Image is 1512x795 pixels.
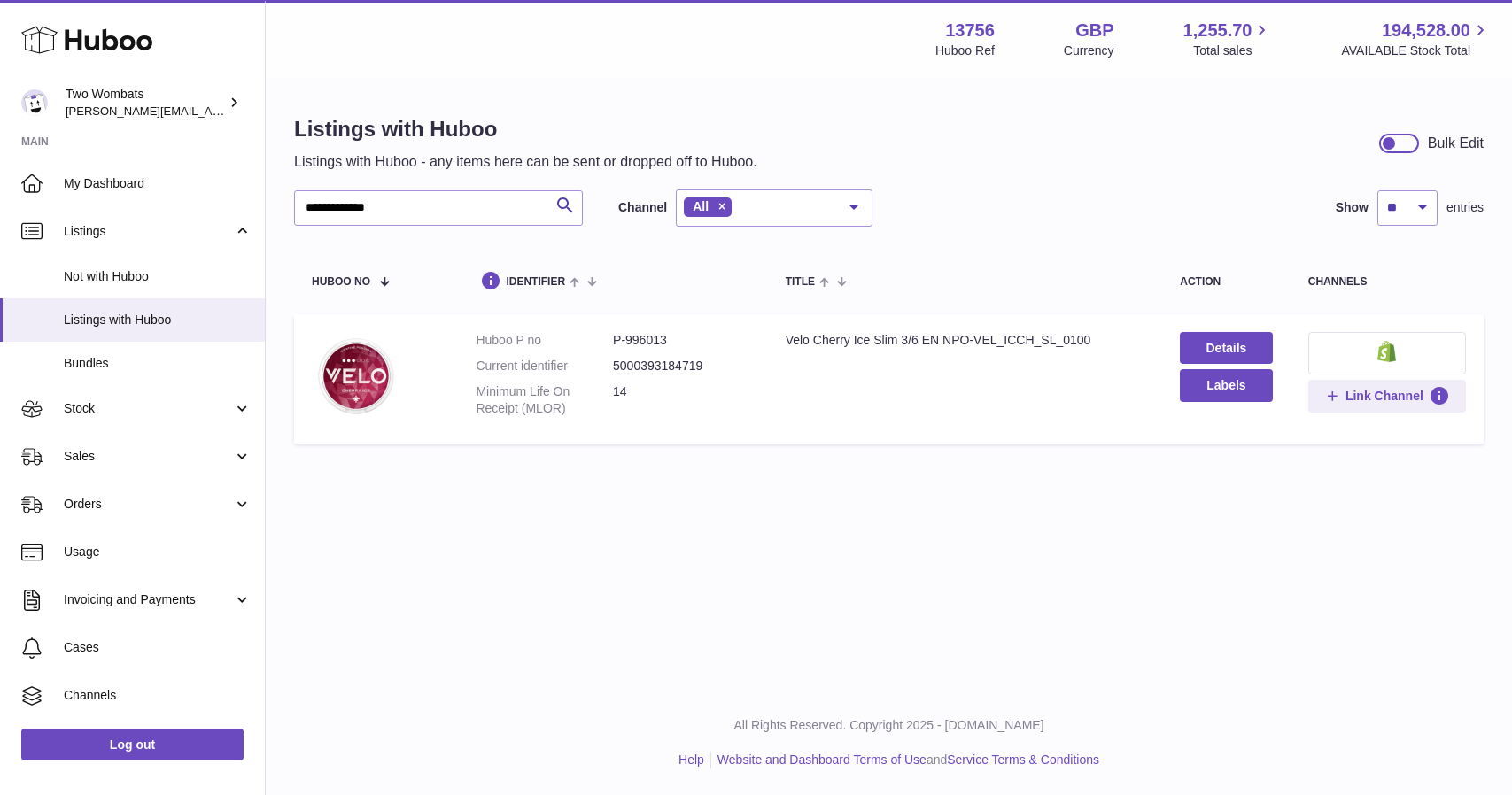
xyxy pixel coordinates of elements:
[64,223,233,240] span: Listings
[66,86,225,120] div: Two Wombats
[1183,19,1252,42] span: 1,255.70
[1183,19,1273,59] a: 1,255.70 Total sales
[294,115,757,143] h1: Listings with Huboo
[64,544,252,560] span: Usage
[66,104,450,118] span: [PERSON_NAME][EMAIL_ADDRESS][PERSON_NAME][DOMAIN_NAME]
[1377,341,1396,362] img: shopify-small.png
[64,496,233,513] span: Orders
[476,332,613,349] dt: Huboo P no
[1180,276,1273,288] div: action
[1180,369,1273,401] button: Labels
[64,591,233,608] span: Invoicing and Payments
[786,332,1145,349] div: Velo Cherry Ice Slim 3/6 EN NPO-VEL_ICCH_SL_0100
[21,729,244,760] a: Log out
[1064,42,1114,59] div: Currency
[613,358,750,374] dd: 5000393184719
[1446,199,1484,216] span: entries
[678,753,704,767] a: Help
[1336,199,1369,216] label: Show
[1428,134,1484,153] div: Bulk Edit
[64,400,233,417] span: Stock
[693,199,709,213] span: All
[1382,19,1470,42] span: 194,528.00
[1345,388,1423,404] span: Link Channel
[945,19,995,42] strong: 13756
[1341,42,1491,59] span: AVAILABLE Stock Total
[64,175,252,192] span: My Dashboard
[947,753,1099,767] a: Service Terms & Conditions
[64,687,252,704] span: Channels
[476,358,613,374] dt: Current identifier
[64,268,252,285] span: Not with Huboo
[1341,19,1491,59] a: 194,528.00 AVAILABLE Stock Total
[935,42,995,59] div: Huboo Ref
[21,89,48,116] img: adam.randall@twowombats.com
[717,753,927,767] a: Website and Dashboard Terms of Use
[64,448,233,465] span: Sales
[1308,276,1466,288] div: channels
[476,383,613,417] dt: Minimum Life On Receipt (MLOR)
[312,276,370,288] span: Huboo no
[786,276,815,288] span: title
[618,199,667,216] label: Channel
[64,355,252,372] span: Bundles
[1075,19,1113,42] strong: GBP
[312,332,400,421] img: Velo Cherry Ice Slim 3/6 EN NPO-VEL_ICCH_SL_0100
[64,639,252,656] span: Cases
[711,752,1099,768] li: and
[1180,332,1273,364] a: Details
[506,276,565,288] span: identifier
[613,332,750,349] dd: P-996013
[294,152,757,172] p: Listings with Huboo - any items here can be sent or dropped off to Huboo.
[1308,380,1466,412] button: Link Channel
[613,383,750,417] dd: 14
[64,312,252,328] span: Listings with Huboo
[280,717,1498,734] p: All Rights Reserved. Copyright 2025 - [DOMAIN_NAME]
[1193,42,1272,59] span: Total sales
